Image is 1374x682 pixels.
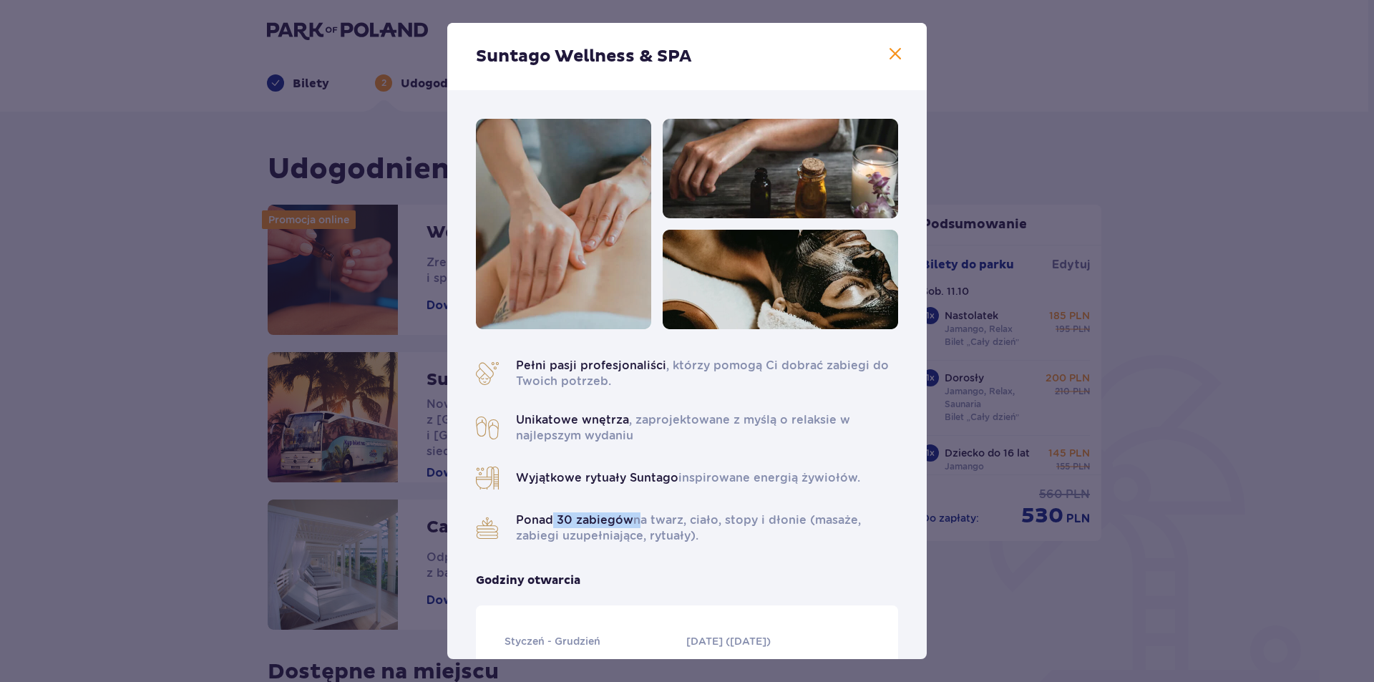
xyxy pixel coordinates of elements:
p: na twarz, ciało, stopy i dłonie (masaże, zabiegi uzupełniające, rytuały). [516,512,898,544]
p: 12:00 - 20:00 [801,657,869,671]
p: , którzy pomogą Ci dobrać zabiegi do Twoich potrzeb. [516,358,898,389]
p: Pt. 31.10 [686,657,727,671]
span: Ponad 30 zabiegów [516,513,633,527]
p: , zaprojektowane z myślą o relaksie w najlepszym wydaniu [516,412,898,444]
img: spa icon [476,362,499,385]
p: Poniedziałek [505,657,568,671]
img: body scrub [663,230,898,329]
img: Flip-Flops icon [476,416,499,439]
p: Godziny otwarcia [476,573,580,588]
span: Pełni pasji profesjonaliści [516,359,666,372]
img: massage [476,119,651,329]
img: Jacuzzi icon [476,467,499,489]
p: inspirowane energią żywiołów. [516,470,860,486]
p: [DATE] ([DATE]) [686,634,771,648]
img: essential oils [663,119,898,218]
img: Towels icon [476,517,499,540]
p: 12:00 - 20:00 [589,657,658,671]
p: Suntago Wellness & SPA [476,46,691,67]
span: Unikatowe wnętrza [516,413,629,427]
span: Wyjątkowe rytuały Suntago [516,471,678,484]
p: Styczeń - Grudzień [505,634,600,648]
